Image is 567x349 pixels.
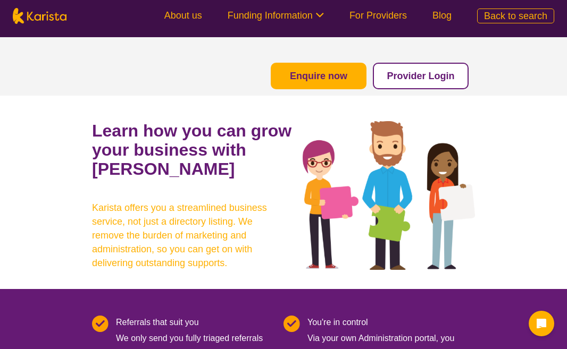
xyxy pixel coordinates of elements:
img: Tick [283,316,300,332]
a: For Providers [349,10,407,21]
img: grow your business with Karista [303,121,475,270]
button: Provider Login [373,63,469,89]
b: You're in control [307,318,368,327]
a: Provider Login [387,71,454,81]
b: Learn how you can grow your business with [PERSON_NAME] [92,121,291,178]
button: Enquire now [271,63,366,89]
a: Blog [432,10,452,21]
a: Back to search [477,8,554,23]
img: Tick [92,316,109,332]
img: Karista logo [13,8,66,24]
b: Karista offers you a streamlined business service, not just a directory listing. We remove the bu... [92,201,283,270]
span: Back to search [484,11,547,21]
b: Referrals that suit you [116,318,199,327]
a: Funding Information [228,10,324,21]
a: Enquire now [290,71,347,81]
a: About us [164,10,202,21]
